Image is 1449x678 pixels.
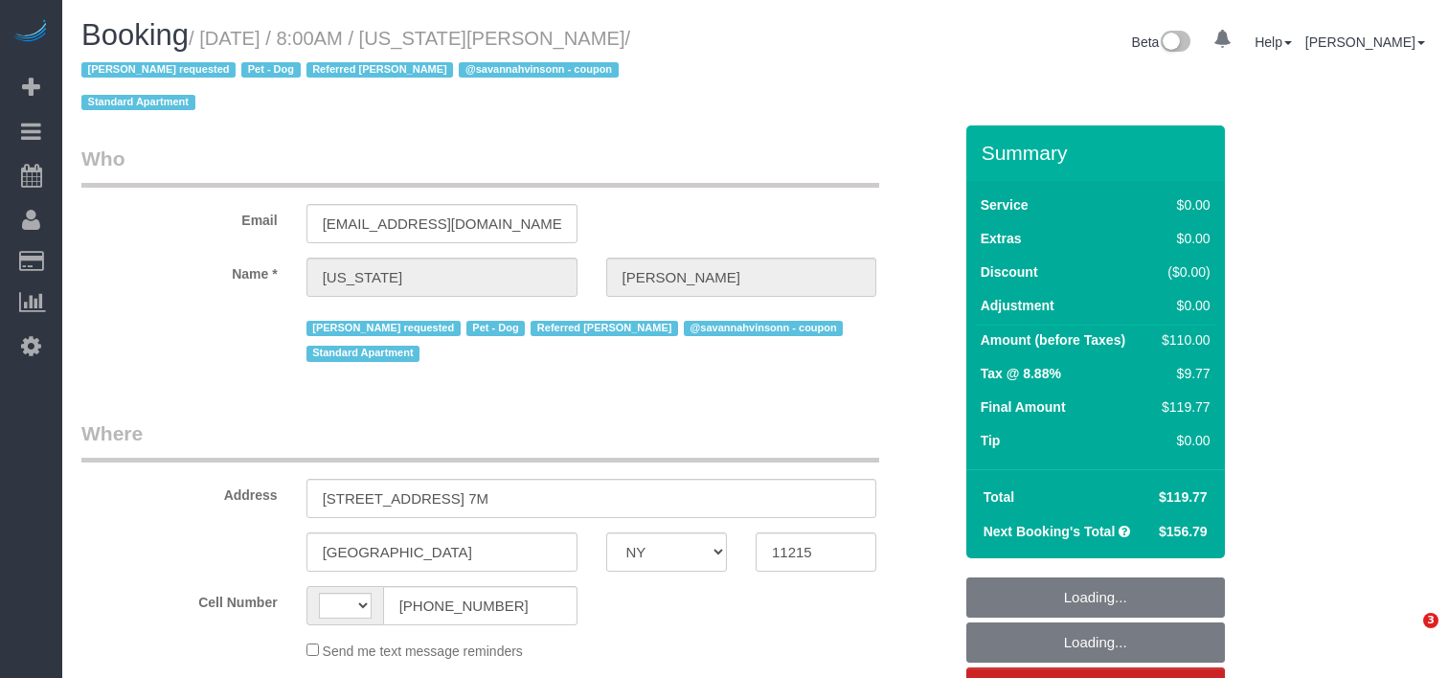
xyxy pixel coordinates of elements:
label: Amount (before Taxes) [981,330,1125,350]
h3: Summary [982,142,1215,164]
input: Last Name [606,258,877,297]
span: [PERSON_NAME] requested [81,62,236,78]
legend: Where [81,419,879,463]
span: / [81,28,630,114]
label: Adjustment [981,296,1054,315]
label: Tip [981,431,1001,450]
input: City [306,532,577,572]
span: @savannahvinsonn - coupon [459,62,618,78]
a: Help [1255,34,1292,50]
iframe: Intercom live chat [1384,613,1430,659]
div: $119.77 [1154,397,1210,417]
span: Referred [PERSON_NAME] [306,62,454,78]
img: Automaid Logo [11,19,50,46]
strong: Next Booking's Total [984,524,1116,539]
span: Send me text message reminders [323,644,523,659]
span: 3 [1423,613,1438,628]
label: Extras [981,229,1022,248]
div: $0.00 [1154,195,1210,215]
span: $119.77 [1159,489,1208,505]
div: $0.00 [1154,431,1210,450]
legend: Who [81,145,879,188]
label: Service [981,195,1029,215]
label: Final Amount [981,397,1066,417]
input: Cell Number [383,586,577,625]
label: Discount [981,262,1038,282]
span: Pet - Dog [241,62,300,78]
div: $0.00 [1154,296,1210,315]
label: Address [67,479,292,505]
img: New interface [1159,31,1190,56]
div: ($0.00) [1154,262,1210,282]
label: Name * [67,258,292,283]
div: $9.77 [1154,364,1210,383]
span: Referred [PERSON_NAME] [531,321,678,336]
input: First Name [306,258,577,297]
small: / [DATE] / 8:00AM / [US_STATE][PERSON_NAME] [81,28,630,114]
input: Email [306,204,577,243]
div: $110.00 [1154,330,1210,350]
span: Standard Apartment [81,95,195,110]
label: Cell Number [67,586,292,612]
span: @savannahvinsonn - coupon [684,321,843,336]
label: Email [67,204,292,230]
div: $0.00 [1154,229,1210,248]
label: Tax @ 8.88% [981,364,1061,383]
span: Pet - Dog [466,321,525,336]
input: Zip Code [756,532,876,572]
span: Standard Apartment [306,346,420,361]
strong: Total [984,489,1014,505]
a: [PERSON_NAME] [1305,34,1425,50]
span: $156.79 [1159,524,1208,539]
span: Booking [81,18,189,52]
a: Beta [1132,34,1191,50]
span: [PERSON_NAME] requested [306,321,461,336]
